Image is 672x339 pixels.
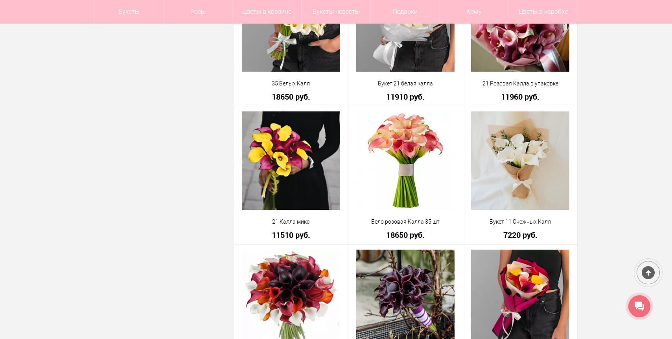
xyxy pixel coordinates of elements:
a: 18650 руб. [239,93,343,101]
img: Букет 11 Снежных Калл [471,111,569,210]
a: 21 Калла микс [239,218,343,226]
a: 7220 руб. [468,231,573,239]
a: Бело розовая Калла 35 шт [353,218,458,226]
a: 11510 руб. [239,231,343,239]
img: 21 Калла микс [242,111,340,210]
a: Букет 21 белая калла [353,80,458,88]
a: 35 Белых Калл [239,80,343,88]
img: Бело розовая Калла 35 шт [356,111,455,210]
a: 11960 руб. [468,93,573,101]
a: Букет 11 Снежных Калл [468,218,573,226]
a: 18650 руб. [353,231,458,239]
a: 21 Розовая Калла в упаковке [468,80,573,88]
a: 11910 руб. [353,93,458,101]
